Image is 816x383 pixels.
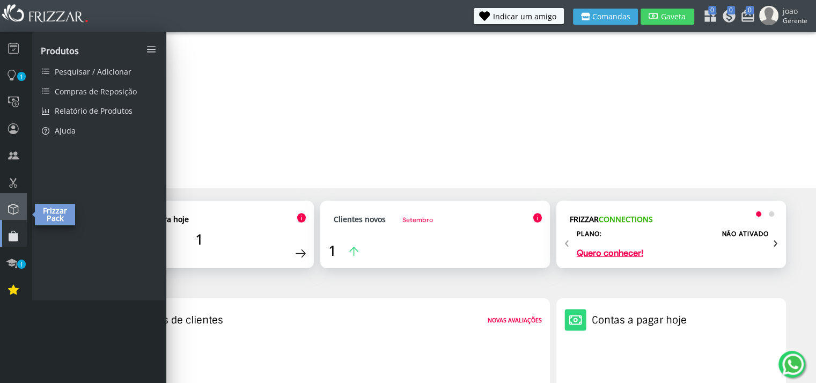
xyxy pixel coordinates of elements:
span: 1 [17,72,26,81]
span: 1 [17,260,26,269]
span: Gerente [783,16,807,25]
a: Compras de Reposição [32,81,166,101]
a: 0 [740,9,751,26]
a: 0 [703,9,714,26]
button: Indicar um amigo [474,8,564,24]
h2: Plano: [577,230,602,238]
a: Ajuda [32,120,166,140]
span: Produtos [41,45,79,57]
button: Comandas [573,9,638,25]
button: Gaveta [641,9,694,25]
span: 0 [746,6,754,14]
span: 0 [708,6,716,14]
label: NÃO ATIVADO [722,230,769,238]
span: Gaveta [660,13,687,20]
span: joao [783,6,807,16]
h2: Contas a pagar hoje [592,314,687,327]
span: Comandas [592,13,630,20]
span: Next [773,231,778,253]
span: Compras de Reposição [55,86,137,97]
span: Previous [564,231,569,253]
span: 1 [195,230,203,249]
span: 0 [727,6,735,14]
span: Pesquisar / Adicionar [55,67,131,77]
span: 1 [328,241,336,260]
a: 0 [722,9,732,26]
div: Frizzar Pack [35,204,75,225]
span: Ajuda [55,126,76,136]
strong: FRIZZAR [570,214,653,224]
span: Setembro [402,216,432,224]
img: Ícone de seta para a direita [296,249,306,258]
span: Relatório de Produtos [55,106,133,116]
strong: Clientes novos [334,214,386,224]
img: whatsapp.png [780,351,806,377]
a: Quero conhecer! [577,249,643,257]
h2: Avaliações de clientes [117,314,223,327]
span: CONNECTIONS [599,214,653,224]
img: Ícone de informação [297,213,306,223]
strong: Novas avaliações [488,316,542,324]
img: Ícone de um cofre [564,309,586,331]
a: joao Gerente [759,6,811,27]
span: Indicar um amigo [493,13,556,20]
a: Relatório de Produtos [32,101,166,121]
a: 1 [328,241,358,260]
a: Clientes novosSetembro [334,214,432,224]
img: Ícone de seta para a cima [349,247,358,256]
a: Pesquisar / Adicionar [32,61,166,81]
img: Ícone de informação [533,213,542,223]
